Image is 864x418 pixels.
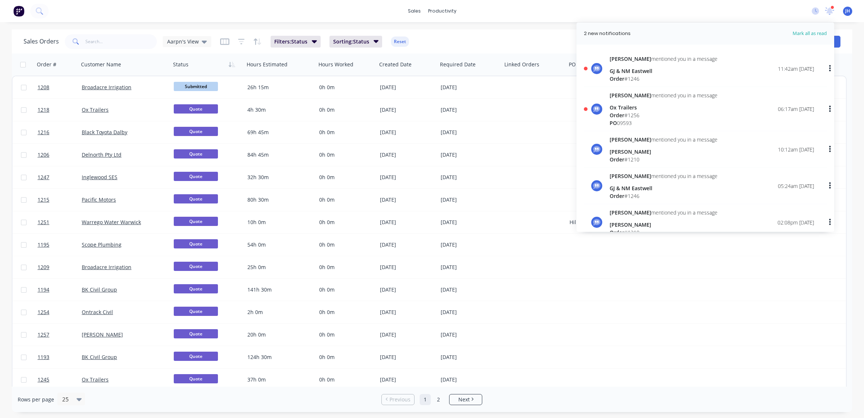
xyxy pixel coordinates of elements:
[174,262,218,271] span: Quote
[82,129,127,136] a: Black Toyota Dalby
[845,8,850,14] span: JH
[569,61,581,68] div: PO #
[247,219,310,226] div: 10h 0m
[247,331,310,338] div: 20h 0m
[380,353,435,361] div: [DATE]
[38,376,49,383] span: 1245
[610,229,717,236] div: # 1210
[247,309,310,316] div: 2h 0m
[38,256,82,278] a: 1209
[174,239,218,248] span: Quote
[38,106,49,114] span: 1218
[391,36,409,47] button: Reset
[319,106,335,113] span: 0h 0m
[380,264,435,271] div: [DATE]
[247,106,310,114] div: 4h 30m
[610,192,717,200] div: # 1246
[167,38,199,45] span: Aarpn's View
[38,76,82,98] a: 1208
[38,151,49,159] span: 1206
[441,174,499,181] div: [DATE]
[82,106,109,113] a: Ox Trailers
[247,264,310,271] div: 25h 0m
[610,156,717,163] div: # 1210
[610,221,717,229] div: [PERSON_NAME]
[778,182,814,190] div: 05:24am [DATE]
[247,376,310,383] div: 37h 0m
[610,209,651,216] span: [PERSON_NAME]
[380,106,435,114] div: [DATE]
[38,196,49,203] span: 1215
[433,394,444,405] a: Page 2
[319,151,335,158] span: 0h 0m
[38,309,49,316] span: 1254
[38,129,49,136] span: 1216
[38,189,82,211] a: 1215
[38,286,49,293] span: 1194
[441,84,499,91] div: [DATE]
[441,196,499,203] div: [DATE]
[38,84,49,91] span: 1208
[610,104,717,111] div: Ox Trailers
[82,376,109,383] a: Ox Trailers
[610,119,717,127] div: 09593
[610,173,651,180] span: [PERSON_NAME]
[247,129,310,136] div: 69h 45m
[441,376,499,383] div: [DATE]
[271,36,321,48] button: Filters:Status
[319,196,335,203] span: 0h 0m
[610,229,624,236] span: Order
[174,374,218,383] span: Quote
[420,394,431,405] a: Page 1 is your current page
[610,192,624,199] span: Order
[174,352,218,361] span: Quote
[38,369,82,391] a: 1245
[610,55,717,63] div: mentioned you in a message
[610,119,617,126] span: PO
[82,353,117,360] a: BK Civil Group
[778,146,814,153] div: 10:12am [DATE]
[38,219,49,226] span: 1251
[319,264,335,271] span: 0h 0m
[610,156,624,163] span: Order
[319,241,335,248] span: 0h 0m
[610,209,717,216] div: mentioned you in a message
[404,6,424,17] div: sales
[441,331,499,338] div: [DATE]
[82,309,113,316] a: Ontrack Civil
[380,376,435,383] div: [DATE]
[274,38,307,45] span: Filters: Status
[610,184,717,192] div: GJ & NM Eastwell
[380,129,435,136] div: [DATE]
[82,219,141,226] a: Warrego Water Warwick
[380,196,435,203] div: [DATE]
[319,84,335,91] span: 0h 0m
[174,104,218,114] span: Quote
[458,396,470,403] span: Next
[610,136,651,143] span: [PERSON_NAME]
[569,219,651,226] div: Hilux Dual Battery
[777,219,814,226] div: 02:08pm [DATE]
[82,264,131,271] a: Broadacre Irrigation
[319,286,335,293] span: 0h 0m
[333,38,369,45] span: Sorting: Status
[18,396,54,403] span: Rows per page
[610,148,717,156] div: [PERSON_NAME]
[38,121,82,143] a: 1216
[380,174,435,181] div: [DATE]
[38,279,82,301] a: 1194
[38,234,82,256] a: 1195
[449,396,482,403] a: Next page
[247,84,310,91] div: 26h 15m
[173,61,188,68] div: Status
[247,286,310,293] div: 141h 30m
[247,241,310,248] div: 54h 0m
[319,309,335,316] span: 0h 0m
[38,346,82,368] a: 1193
[319,219,335,226] span: 0h 0m
[440,61,476,68] div: Required Date
[610,111,717,119] div: # 1256
[82,196,116,203] a: Pacific Motors
[441,151,499,159] div: [DATE]
[778,65,814,73] div: 11:42am [DATE]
